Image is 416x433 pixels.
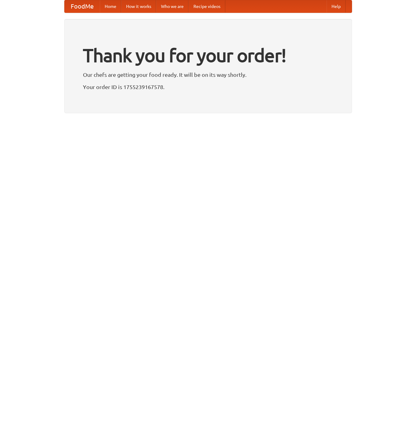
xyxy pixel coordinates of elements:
a: Help [327,0,346,13]
a: Who we are [156,0,189,13]
a: Home [100,0,121,13]
p: Your order ID is 1755239167578. [83,82,333,91]
a: Recipe videos [189,0,225,13]
a: How it works [121,0,156,13]
h1: Thank you for your order! [83,41,333,70]
a: FoodMe [65,0,100,13]
p: Our chefs are getting your food ready. It will be on its way shortly. [83,70,333,79]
